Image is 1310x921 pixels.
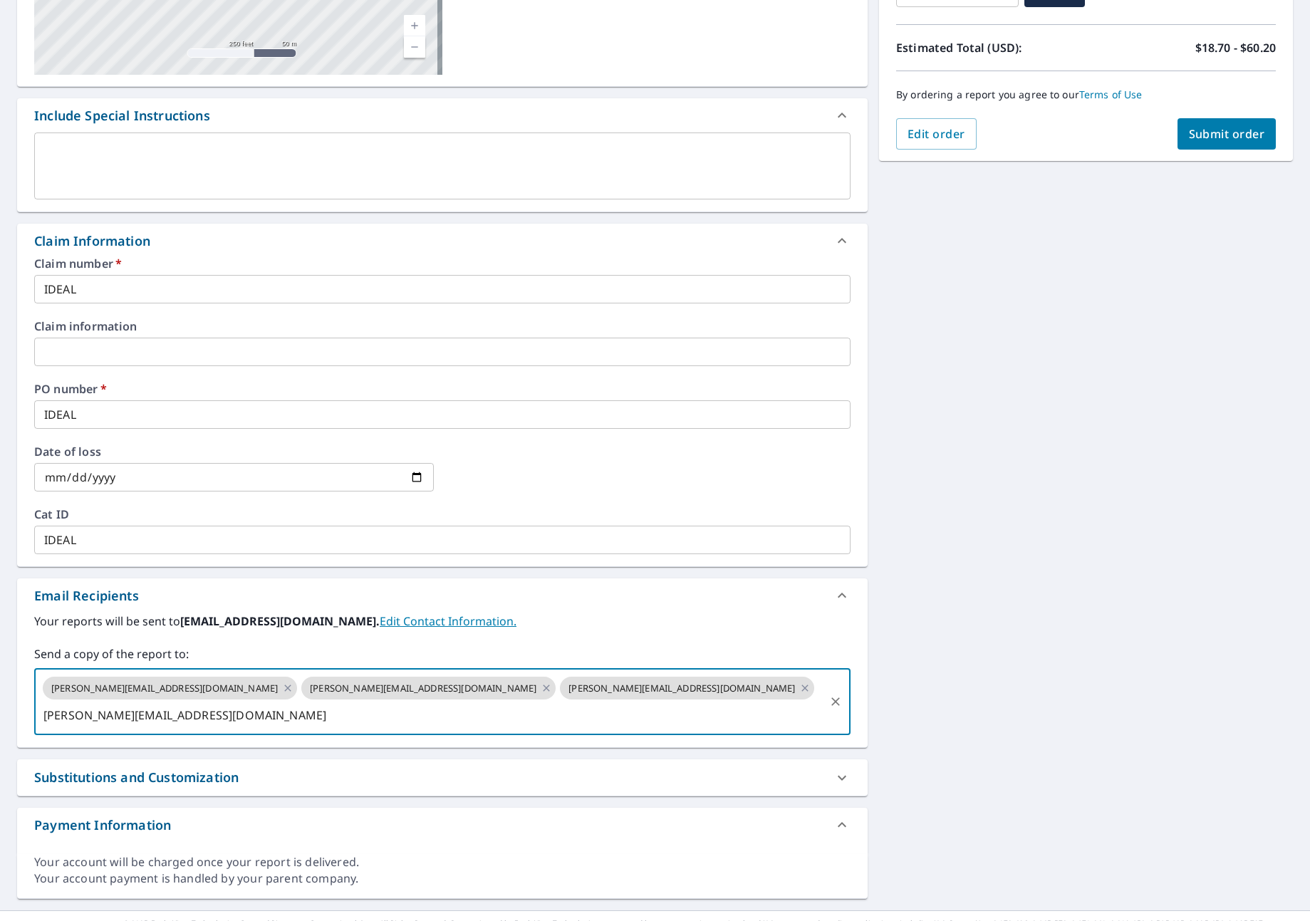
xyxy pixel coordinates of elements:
[560,682,804,695] span: [PERSON_NAME][EMAIL_ADDRESS][DOMAIN_NAME]
[560,677,814,699] div: [PERSON_NAME][EMAIL_ADDRESS][DOMAIN_NAME]
[896,118,977,150] button: Edit order
[17,224,868,258] div: Claim Information
[43,682,286,695] span: [PERSON_NAME][EMAIL_ADDRESS][DOMAIN_NAME]
[34,870,851,887] div: Your account payment is handled by your parent company.
[896,88,1276,101] p: By ordering a report you agree to our
[404,15,425,36] a: Current Level 17, Zoom In
[34,383,851,395] label: PO number
[180,613,380,629] b: [EMAIL_ADDRESS][DOMAIN_NAME].
[34,586,139,605] div: Email Recipients
[34,321,851,332] label: Claim information
[34,613,851,630] label: Your reports will be sent to
[896,39,1086,56] p: Estimated Total (USD):
[301,677,556,699] div: [PERSON_NAME][EMAIL_ADDRESS][DOMAIN_NAME]
[301,682,545,695] span: [PERSON_NAME][EMAIL_ADDRESS][DOMAIN_NAME]
[34,768,239,787] div: Substitutions and Customization
[1189,126,1265,142] span: Submit order
[17,808,868,842] div: Payment Information
[34,854,851,870] div: Your account will be charged once your report is delivered.
[43,677,297,699] div: [PERSON_NAME][EMAIL_ADDRESS][DOMAIN_NAME]
[1079,88,1143,101] a: Terms of Use
[17,98,868,132] div: Include Special Instructions
[908,126,965,142] span: Edit order
[1195,39,1276,56] p: $18.70 - $60.20
[380,613,516,629] a: EditContactInfo
[34,231,150,251] div: Claim Information
[34,645,851,662] label: Send a copy of the report to:
[1178,118,1277,150] button: Submit order
[34,258,851,269] label: Claim number
[17,578,868,613] div: Email Recipients
[826,692,846,712] button: Clear
[34,509,851,520] label: Cat ID
[34,816,171,835] div: Payment Information
[404,36,425,58] a: Current Level 17, Zoom Out
[34,106,210,125] div: Include Special Instructions
[17,759,868,796] div: Substitutions and Customization
[34,446,434,457] label: Date of loss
